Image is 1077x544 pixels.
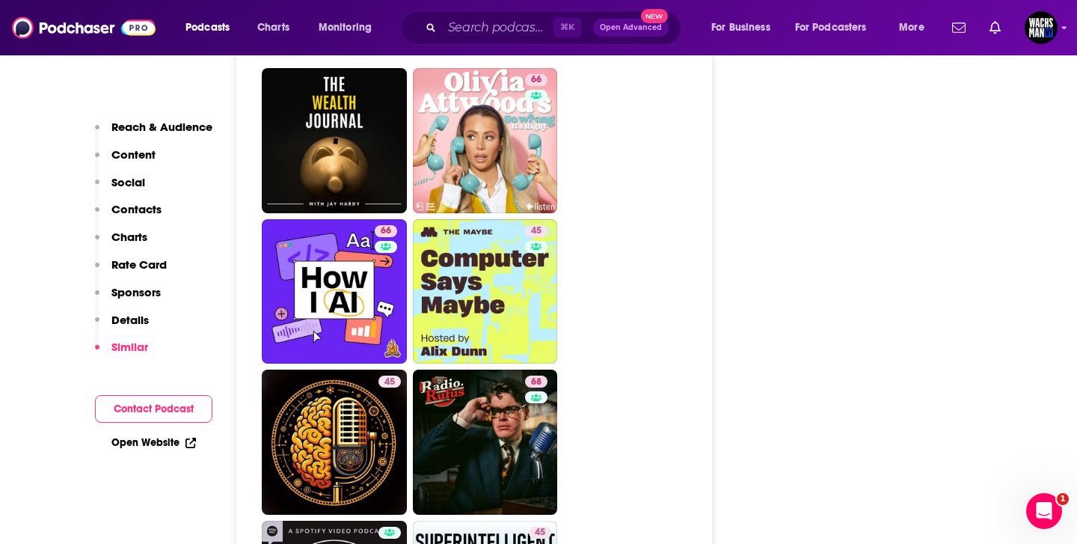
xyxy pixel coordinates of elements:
[1057,493,1069,505] span: 1
[95,230,147,257] button: Charts
[413,219,558,364] a: 45
[384,375,395,390] span: 45
[381,224,391,239] span: 66
[319,17,372,38] span: Monitoring
[531,375,541,390] span: 68
[12,13,156,42] img: Podchaser - Follow, Share and Rate Podcasts
[111,313,149,327] p: Details
[95,147,156,175] button: Content
[262,219,407,364] a: 66
[95,313,149,340] button: Details
[111,230,147,244] p: Charts
[529,527,551,539] a: 45
[95,340,148,367] button: Similar
[111,175,145,189] p: Social
[442,16,553,40] input: Search podcasts, credits, & more...
[600,24,662,31] span: Open Advanced
[248,16,298,40] a: Charts
[95,120,212,147] button: Reach & Audience
[308,16,391,40] button: open menu
[175,16,249,40] button: open menu
[984,15,1007,40] a: Show notifications dropdown
[95,175,145,203] button: Social
[531,224,541,239] span: 45
[413,68,558,213] a: 66
[711,17,770,38] span: For Business
[641,9,668,23] span: New
[593,19,669,37] button: Open AdvancedNew
[1025,11,1058,44] span: Logged in as WachsmanNY
[111,120,212,134] p: Reach & Audience
[785,16,889,40] button: open menu
[946,15,972,40] a: Show notifications dropdown
[701,16,789,40] button: open menu
[111,147,156,162] p: Content
[111,340,148,354] p: Similar
[1025,11,1058,44] img: User Profile
[262,370,407,515] a: 45
[95,395,212,423] button: Contact Podcast
[413,370,558,515] a: 68
[111,202,162,216] p: Contacts
[535,525,545,540] span: 45
[111,436,196,449] a: Open Website
[795,17,867,38] span: For Podcasters
[525,225,547,237] a: 45
[378,376,401,388] a: 45
[1025,11,1058,44] button: Show profile menu
[375,225,397,237] a: 66
[1026,493,1062,529] iframe: Intercom live chat
[415,10,696,45] div: Search podcasts, credits, & more...
[95,202,162,230] button: Contacts
[525,376,547,388] a: 68
[525,74,547,86] a: 66
[111,285,161,299] p: Sponsors
[95,257,167,285] button: Rate Card
[95,285,161,313] button: Sponsors
[185,17,230,38] span: Podcasts
[553,18,581,37] span: ⌘ K
[257,17,289,38] span: Charts
[899,17,924,38] span: More
[889,16,943,40] button: open menu
[531,73,541,88] span: 66
[111,257,167,272] p: Rate Card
